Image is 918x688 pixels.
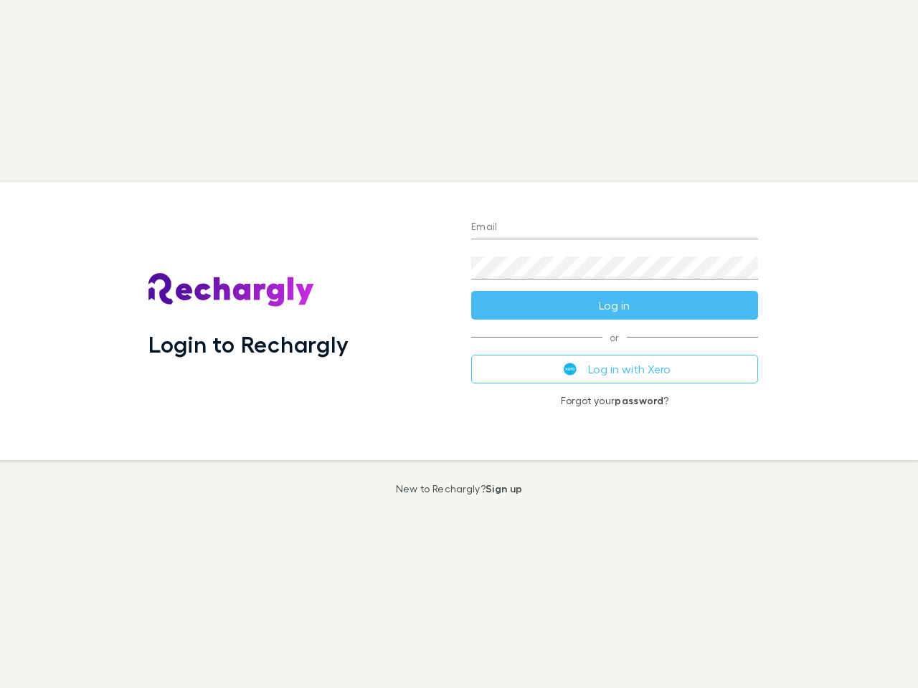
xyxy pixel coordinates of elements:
button: Log in with Xero [471,355,758,383]
a: password [615,394,663,406]
p: Forgot your ? [471,395,758,406]
a: Sign up [486,482,522,494]
img: Rechargly's Logo [148,273,315,307]
span: or [471,337,758,338]
p: New to Rechargly? [396,483,523,494]
button: Log in [471,291,758,320]
img: Xero's logo [564,363,577,376]
h1: Login to Rechargly [148,330,349,358]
